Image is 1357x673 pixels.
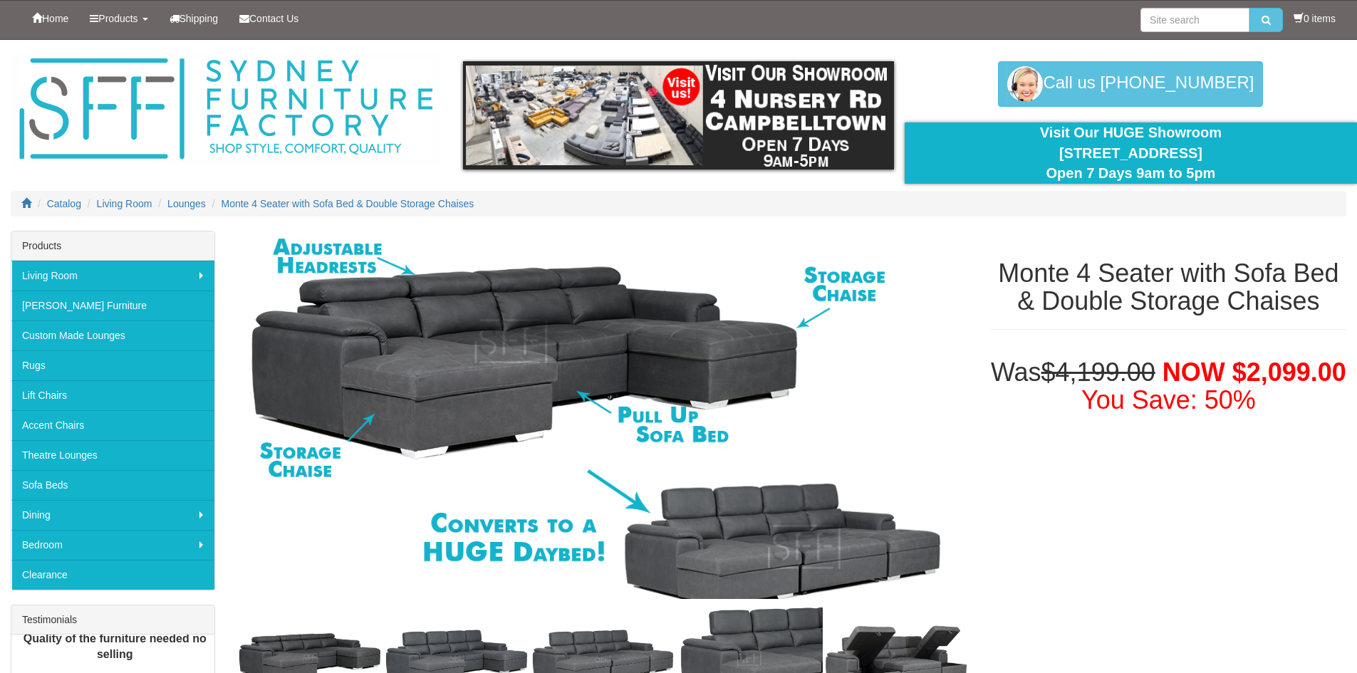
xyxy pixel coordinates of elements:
[11,410,214,440] a: Accent Chairs
[21,1,79,36] a: Home
[24,632,207,661] b: Quality of the furniture needed no selling
[11,605,214,635] div: Testimonials
[229,1,309,36] a: Contact Us
[991,358,1346,414] h1: Was
[991,259,1346,315] h1: Monte 4 Seater with Sofa Bed & Double Storage Chaises
[11,291,214,320] a: [PERSON_NAME] Furniture
[180,13,219,24] span: Shipping
[1081,385,1256,414] font: You Save: 50%
[11,440,214,470] a: Theatre Lounges
[915,122,1346,184] div: Visit Our HUGE Showroom [STREET_ADDRESS] Open 7 Days 9am to 5pm
[167,198,206,209] a: Lounges
[11,261,214,291] a: Living Room
[11,231,214,261] div: Products
[1163,358,1346,387] span: NOW $2,099.00
[47,198,81,209] a: Catalog
[1041,358,1155,387] del: $4,199.00
[463,61,894,169] img: showroom.gif
[11,470,214,500] a: Sofa Beds
[11,380,214,410] a: Lift Chairs
[12,54,440,165] img: Sydney Furniture Factory
[11,560,214,590] a: Clearance
[79,1,158,36] a: Products
[159,1,229,36] a: Shipping
[1140,8,1249,32] input: Site search
[11,530,214,560] a: Bedroom
[97,198,152,209] a: Living Room
[222,198,474,209] a: Monte 4 Seater with Sofa Bed & Double Storage Chaises
[42,13,68,24] span: Home
[98,13,137,24] span: Products
[1294,11,1336,26] li: 0 items
[11,500,214,530] a: Dining
[11,320,214,350] a: Custom Made Lounges
[249,13,298,24] span: Contact Us
[11,350,214,380] a: Rugs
